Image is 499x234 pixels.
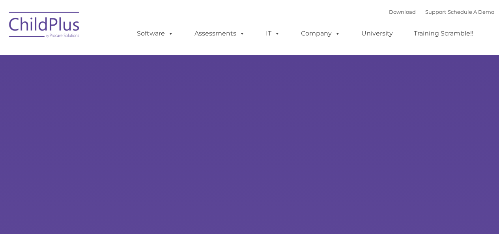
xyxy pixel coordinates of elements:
[406,26,481,41] a: Training Scramble!!
[129,26,181,41] a: Software
[448,9,494,15] a: Schedule A Demo
[293,26,348,41] a: Company
[187,26,253,41] a: Assessments
[258,26,288,41] a: IT
[389,9,416,15] a: Download
[425,9,446,15] a: Support
[353,26,401,41] a: University
[389,9,494,15] font: |
[5,6,84,46] img: ChildPlus by Procare Solutions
